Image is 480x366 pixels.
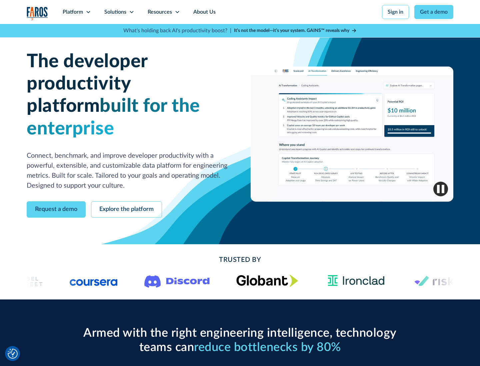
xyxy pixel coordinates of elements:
img: Revisit consent button [8,349,18,359]
a: Explore the platform [91,201,162,218]
h1: The developer productivity platform [27,51,229,140]
div: Platform [63,8,83,16]
div: Resources [148,8,172,16]
img: Pause video [433,182,448,196]
a: Request a demo [27,201,86,218]
img: Logo of the analytics and reporting company Faros. [27,7,48,20]
a: Get a demo [414,5,453,19]
img: Ironclad Logo [325,273,388,289]
a: It’s not the model—it’s your system. GAINS™ reveals why [234,27,357,34]
a: Sign in [382,5,409,19]
a: home [27,7,48,20]
span: built for the enterprise [27,97,200,138]
p: What's holding back AI's productivity boost? | [123,27,231,35]
img: Logo of the communication platform Discord. [144,274,210,288]
h2: Armed with the right engineering intelligence, technology teams can [80,326,400,355]
p: Connect, benchmark, and improve developer productivity with a powerful, extensible, and customiza... [27,151,229,191]
button: Cookie Settings [8,349,18,359]
strong: It’s not the model—it’s your system. GAINS™ reveals why [234,28,349,33]
div: Solutions [104,8,126,16]
img: Logo of the online learning platform Coursera. [70,275,118,286]
h2: Trusted By [80,255,400,265]
img: Globant's logo [236,274,298,287]
span: reduce bottlenecks by 80% [194,341,341,353]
